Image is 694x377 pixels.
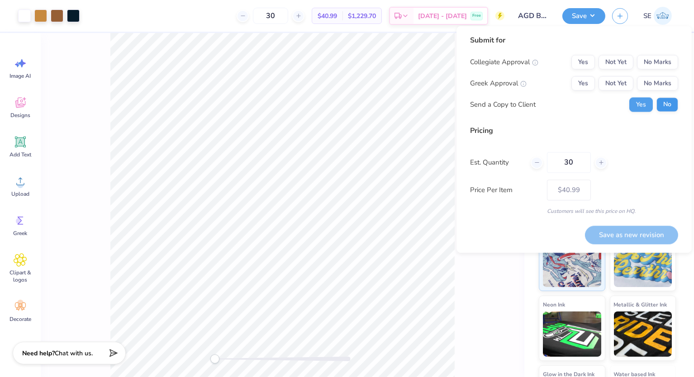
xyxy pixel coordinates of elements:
div: Pricing [470,126,678,137]
label: Est. Quantity [470,157,524,168]
input: – – [547,152,591,173]
span: Free [472,13,481,19]
strong: Need help? [22,349,55,358]
span: Decorate [10,316,31,323]
button: Not Yet [599,55,633,70]
button: Yes [571,76,595,91]
a: SE [639,7,676,25]
img: Standard [543,242,601,287]
label: Price Per Item [470,185,540,195]
div: Collegiate Approval [470,57,538,67]
div: Send a Copy to Client [470,99,536,110]
span: Metallic & Glitter Ink [614,300,667,309]
span: $1,229.70 [348,11,376,21]
button: No Marks [637,55,678,70]
div: Customers will see this price on HQ. [470,207,678,216]
span: SE [643,11,651,21]
button: No [656,98,678,112]
span: Add Text [10,151,31,158]
button: Yes [629,98,653,112]
span: Designs [10,112,30,119]
img: Metallic & Glitter Ink [614,311,672,357]
div: Accessibility label [210,354,219,363]
span: Neon Ink [543,300,565,309]
img: Puff Ink [614,242,672,287]
span: Chat with us. [55,349,93,358]
button: Save [562,8,605,24]
button: No Marks [637,76,678,91]
span: Upload [11,190,29,198]
input: – – [253,8,288,24]
span: $40.99 [318,11,337,21]
span: [DATE] - [DATE] [418,11,467,21]
span: Clipart & logos [5,269,35,283]
input: Untitled Design [511,7,556,25]
span: Greek [14,230,28,237]
button: Not Yet [599,76,633,91]
div: Submit for [470,35,678,46]
img: Neon Ink [543,311,601,357]
span: Image AI [10,72,31,80]
div: Greek Approval [470,78,527,89]
img: Sadie Eilberg [654,7,672,25]
button: Yes [571,55,595,70]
